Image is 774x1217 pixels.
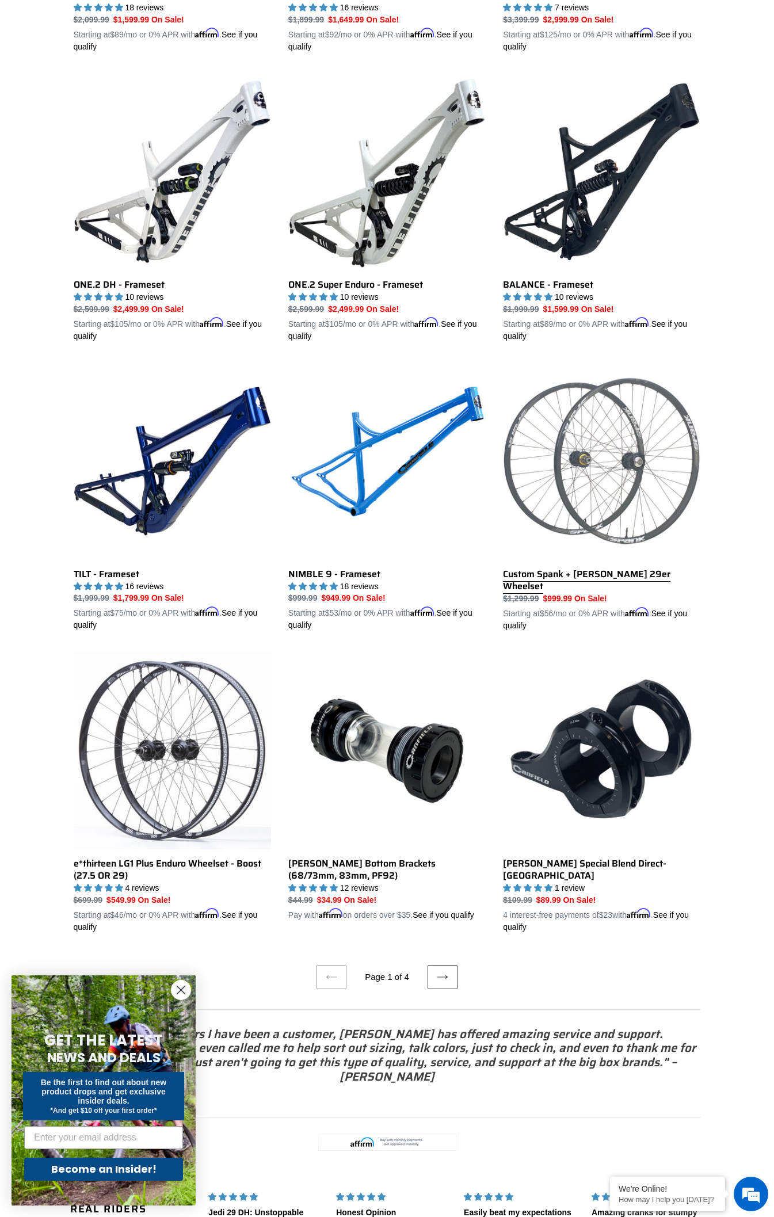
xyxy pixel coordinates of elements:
input: Enter your email address [24,1126,183,1149]
span: Be the first to find out about new product drops and get exclusive insider deals. [41,1078,167,1105]
li: Page 1 of 4 [349,971,425,984]
span: "For the 10 years I have been a customer, [PERSON_NAME] has offered amazing service and support. ... [78,1025,696,1086]
div: 5 stars [464,1191,578,1203]
div: 5 stars [208,1191,322,1203]
p: How may I help you today? [619,1195,716,1204]
button: Close dialog [171,980,191,1000]
span: NEWS AND DEALS [47,1048,161,1067]
span: *And get $10 off your first order* [50,1107,157,1115]
div: 5 stars [336,1191,450,1203]
img: 0% financing for 6 months using Affirm. Limited time offer ends soon. [318,1134,456,1151]
div: We're Online! [619,1184,716,1193]
span: GET THE LATEST [44,1030,163,1051]
div: 5 stars [592,1191,706,1203]
button: Become an Insider! [24,1158,183,1181]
